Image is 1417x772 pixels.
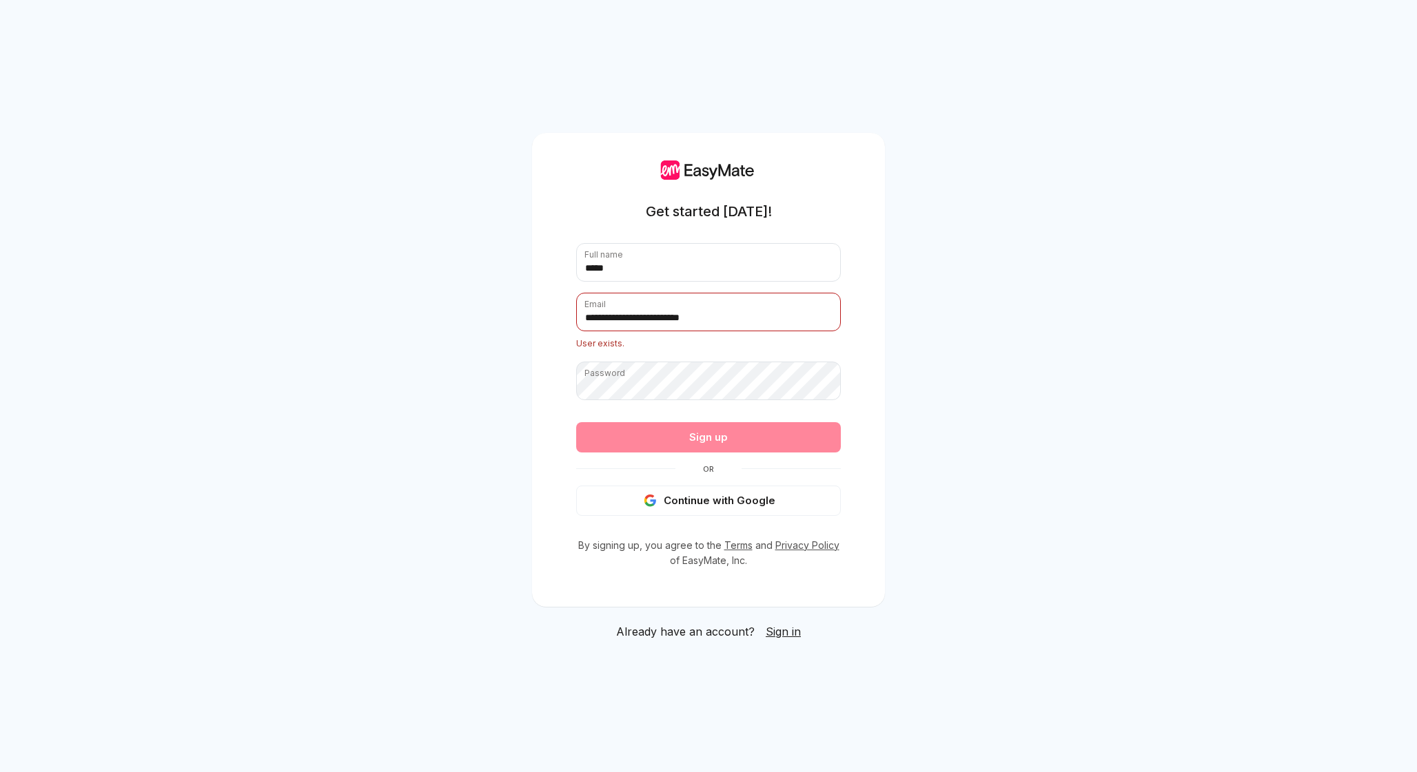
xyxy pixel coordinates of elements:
button: Continue with Google [576,486,841,516]
a: Privacy Policy [775,539,839,551]
span: Already have an account? [616,623,755,640]
a: Terms [724,539,753,551]
span: Sign in [766,625,801,638]
a: Sign in [766,623,801,640]
span: Or [675,463,742,474]
p: User exists. [576,337,841,351]
h1: Get started [DATE]! [646,202,772,221]
p: By signing up, you agree to the and of EasyMate, Inc. [576,538,841,568]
